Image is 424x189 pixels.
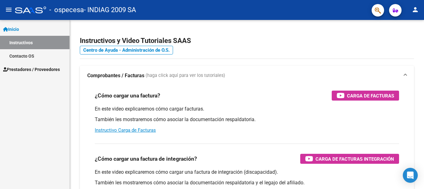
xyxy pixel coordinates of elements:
span: Carga de Facturas Integración [316,155,394,163]
p: En este video explicaremos cómo cargar una factura de integración (discapacidad). [95,169,399,176]
button: Carga de Facturas Integración [300,154,399,164]
span: - INDIAG 2009 SA [84,3,136,17]
p: También les mostraremos cómo asociar la documentación respaldatoria. [95,116,399,123]
button: Carga de Facturas [332,91,399,101]
p: También les mostraremos cómo asociar la documentación respaldatoria y el legajo del afiliado. [95,179,399,186]
span: (haga click aquí para ver los tutoriales) [146,72,225,79]
mat-icon: menu [5,6,12,13]
mat-expansion-panel-header: Comprobantes / Facturas (haga click aquí para ver los tutoriales) [80,66,414,86]
mat-icon: person [412,6,419,13]
span: Inicio [3,26,19,33]
a: Centro de Ayuda - Administración de O.S. [80,46,173,54]
a: Instructivo Carga de Facturas [95,127,156,133]
h3: ¿Cómo cargar una factura? [95,91,160,100]
p: En este video explicaremos cómo cargar facturas. [95,106,399,112]
span: - ospecesa [49,3,84,17]
strong: Comprobantes / Facturas [87,72,144,79]
span: Carga de Facturas [347,92,394,100]
span: Prestadores / Proveedores [3,66,60,73]
div: Open Intercom Messenger [403,168,418,183]
h2: Instructivos y Video Tutoriales SAAS [80,35,414,47]
h3: ¿Cómo cargar una factura de integración? [95,154,197,163]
